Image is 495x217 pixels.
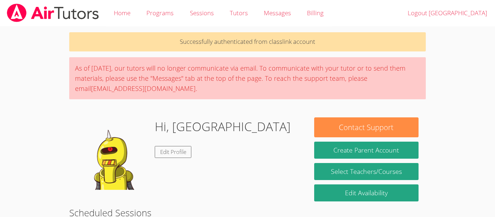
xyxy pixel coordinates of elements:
a: Select Teachers/Courses [314,163,419,180]
h1: Hi, [GEOGRAPHIC_DATA] [155,117,291,136]
img: airtutors_banner-c4298cdbf04f3fff15de1276eac7730deb9818008684d7c2e4769d2f7ddbe033.png [6,4,100,22]
p: Successfully authenticated from classlink account [69,32,426,51]
span: Messages [264,9,291,17]
button: Contact Support [314,117,419,137]
a: Edit Profile [155,146,192,158]
button: Create Parent Account [314,142,419,159]
img: default.png [76,117,149,190]
a: Edit Availability [314,184,419,201]
div: As of [DATE], our tutors will no longer communicate via email. To communicate with your tutor or ... [69,57,426,99]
